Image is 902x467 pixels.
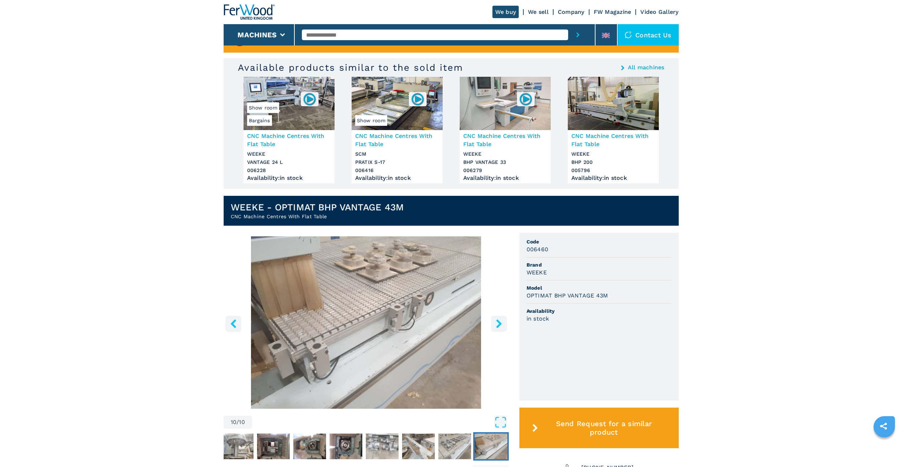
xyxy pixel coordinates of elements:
img: CNC Machine Centres With Flat Table WEEKE OPTIMAT BHP VANTAGE 43M [224,236,509,409]
h3: WEEKE [527,268,547,277]
span: Show room [247,102,279,113]
span: Availability [527,307,672,315]
a: CNC Machine Centres With Flat Table SCM PRATIX S-17Show room006416CNC Machine Centres With Flat T... [352,77,443,183]
span: Show room [355,115,387,126]
a: Video Gallery [640,9,678,15]
h2: CNC Machine Centres With Flat Table [231,213,404,220]
a: FW Magazine [594,9,631,15]
a: We buy [492,6,519,18]
img: CNC Machine Centres With Flat Table WEEKE BHP 200 [568,77,659,130]
span: / [236,419,239,425]
img: 2351b9f8eb10bc9ed9172190148b6040 [257,434,290,459]
div: Availability : in stock [571,176,655,180]
h3: in stock [527,315,549,323]
button: Open Fullscreen [254,416,507,429]
img: 006416 [411,92,425,106]
div: Availability : in stock [247,176,331,180]
div: Availability : in stock [355,176,439,180]
img: 0ce23dfcebcaa4d4b9382e71784f433a [475,434,507,459]
a: sharethis [875,417,892,435]
h3: WEEKE VANTAGE 24 L 006228 [247,150,331,175]
nav: Thumbnail Navigation [147,432,432,461]
h3: WEEKE BHP 200 005796 [571,150,655,175]
div: Go to Slide 10 [224,236,509,409]
img: c83c4ad6dc93d640a682c39d4c73f6fc [293,434,326,459]
h3: CNC Machine Centres With Flat Table [571,132,655,148]
h3: OPTIMAT BHP VANTAGE 43M [527,291,608,300]
span: Code [527,238,672,245]
h3: Available products similar to the sold item [238,62,463,73]
button: Go to Slide 9 [437,432,473,461]
img: 006279 [519,92,533,106]
h3: 006460 [527,245,549,253]
button: Go to Slide 10 [473,432,509,461]
a: We sell [528,9,549,15]
img: 3d8c6b758a510cdbb059fcdc2b81763f [330,434,362,459]
h3: CNC Machine Centres With Flat Table [355,132,439,148]
img: c5a0c6c5a7851a2b5066b368374afe47 [221,434,253,459]
img: CNC Machine Centres With Flat Table SCM PRATIX S-17 [352,77,443,130]
h1: WEEKE - OPTIMAT BHP VANTAGE 43M [231,202,404,213]
button: Go to Slide 4 [256,432,291,461]
button: left-button [225,316,241,332]
a: CNC Machine Centres With Flat Table WEEKE VANTAGE 24 LBargainsShow room006228CNC Machine Centres ... [244,77,335,183]
button: Go to Slide 6 [328,432,364,461]
button: right-button [491,316,507,332]
a: CNC Machine Centres With Flat Table WEEKE BHP VANTAGE 33006279CNC Machine Centres With Flat Table... [460,77,551,183]
h3: SCM PRATIX S-17 006416 [355,150,439,175]
button: Go to Slide 7 [364,432,400,461]
img: CNC Machine Centres With Flat Table WEEKE BHP VANTAGE 33 [460,77,551,130]
span: 10 [239,419,245,425]
a: All machines [628,65,665,70]
img: 006228 [303,92,316,106]
img: CNC Machine Centres With Flat Table WEEKE VANTAGE 24 L [244,77,335,130]
a: Company [558,9,585,15]
h3: CNC Machine Centres With Flat Table [463,132,547,148]
img: 98f5da74722140cca7ffe9a241c0398a [402,434,435,459]
h3: CNC Machine Centres With Flat Table [247,132,331,148]
span: 10 [231,419,237,425]
span: Send Request for a similar product [541,419,667,436]
button: submit-button [568,24,588,45]
button: Go to Slide 5 [292,432,327,461]
div: Contact us [618,24,679,45]
span: Model [527,284,672,291]
span: Brand [527,261,672,268]
h3: WEEKE BHP VANTAGE 33 006279 [463,150,547,175]
img: 726870e2fe81e238220558dc519073b7 [366,434,399,459]
button: Go to Slide 3 [219,432,255,461]
button: Go to Slide 8 [401,432,436,461]
img: Contact us [625,31,632,38]
div: Availability : in stock [463,176,547,180]
a: CNC Machine Centres With Flat Table WEEKE BHP 200CNC Machine Centres With Flat TableWEEKEBHP 2000... [568,77,659,183]
img: bac6847aabc2e26f214f68a7c4d78621 [438,434,471,459]
button: Send Request for a similar product [519,408,679,448]
span: Bargains [247,115,272,126]
iframe: Chat [872,435,897,462]
button: Machines [237,31,277,39]
img: Ferwood [224,4,275,20]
